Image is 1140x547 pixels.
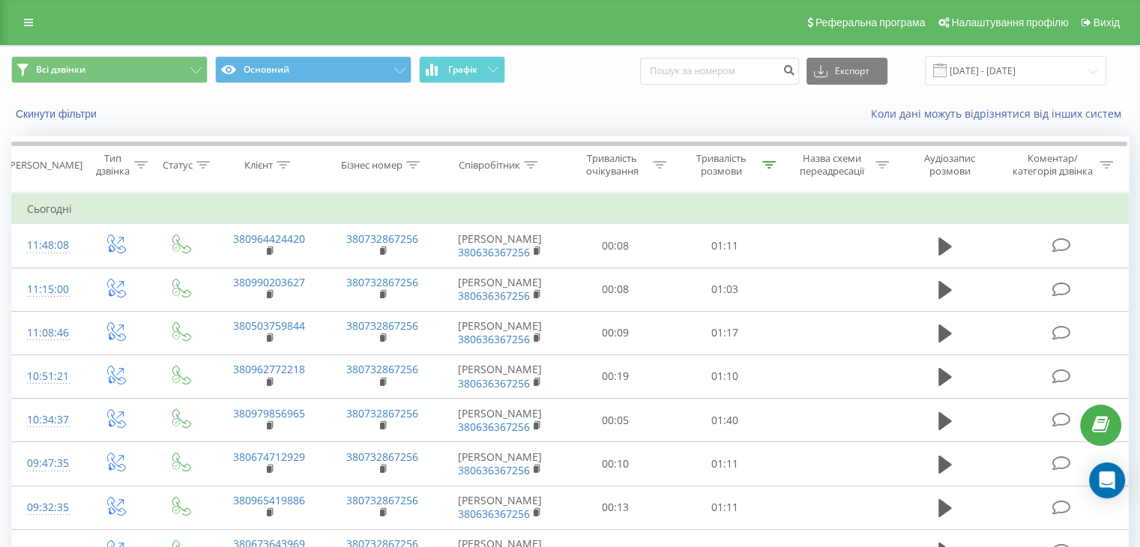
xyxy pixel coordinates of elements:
[906,152,994,178] div: Аудіозапис розмови
[11,107,104,121] button: Скинути фільтри
[561,486,670,529] td: 00:13
[27,318,67,348] div: 11:08:46
[233,318,305,333] a: 380503759844
[439,486,561,529] td: [PERSON_NAME]
[439,311,561,354] td: [PERSON_NAME]
[458,507,530,521] a: 380636367256
[439,268,561,311] td: [PERSON_NAME]
[27,493,67,522] div: 09:32:35
[670,268,779,311] td: 01:03
[815,16,926,28] span: Реферальна програма
[458,332,530,346] a: 380636367256
[163,159,193,172] div: Статус
[346,362,418,376] a: 380732867256
[458,463,530,477] a: 380636367256
[1094,16,1120,28] span: Вихід
[806,58,887,85] button: Експорт
[670,311,779,354] td: 01:17
[12,194,1129,224] td: Сьогодні
[346,232,418,246] a: 380732867256
[640,58,799,85] input: Пошук за номером
[439,442,561,486] td: [PERSON_NAME]
[27,449,67,478] div: 09:47:35
[871,106,1129,121] a: Коли дані можуть відрізнятися вiд інших систем
[439,399,561,442] td: [PERSON_NAME]
[1089,462,1125,498] div: Open Intercom Messenger
[11,56,208,83] button: Всі дзвінки
[233,450,305,464] a: 380674712929
[670,399,779,442] td: 01:40
[561,442,670,486] td: 00:10
[27,231,67,260] div: 11:48:08
[233,493,305,507] a: 380965419886
[561,399,670,442] td: 00:05
[233,275,305,289] a: 380990203627
[793,152,872,178] div: Назва схеми переадресації
[458,376,530,390] a: 380636367256
[346,318,418,333] a: 380732867256
[346,493,418,507] a: 380732867256
[684,152,759,178] div: Тривалість розмови
[459,159,520,172] div: Співробітник
[27,405,67,435] div: 10:34:37
[1008,152,1096,178] div: Коментар/категорія дзвінка
[951,16,1068,28] span: Налаштування профілю
[561,224,670,268] td: 00:08
[575,152,650,178] div: Тривалість очікування
[561,268,670,311] td: 00:08
[670,486,779,529] td: 01:11
[561,354,670,398] td: 00:19
[458,245,530,259] a: 380636367256
[346,275,418,289] a: 380732867256
[215,56,411,83] button: Основний
[233,406,305,420] a: 380979856965
[439,224,561,268] td: [PERSON_NAME]
[94,152,130,178] div: Тип дзвінка
[670,442,779,486] td: 01:11
[346,450,418,464] a: 380732867256
[448,64,477,75] span: Графік
[458,420,530,434] a: 380636367256
[458,288,530,303] a: 380636367256
[341,159,402,172] div: Бізнес номер
[419,56,505,83] button: Графік
[27,275,67,304] div: 11:15:00
[233,232,305,246] a: 380964424420
[36,64,85,76] span: Всі дзвінки
[439,354,561,398] td: [PERSON_NAME]
[244,159,273,172] div: Клієнт
[233,362,305,376] a: 380962772218
[346,406,418,420] a: 380732867256
[561,311,670,354] td: 00:09
[670,354,779,398] td: 01:10
[670,224,779,268] td: 01:11
[7,159,82,172] div: [PERSON_NAME]
[27,362,67,391] div: 10:51:21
